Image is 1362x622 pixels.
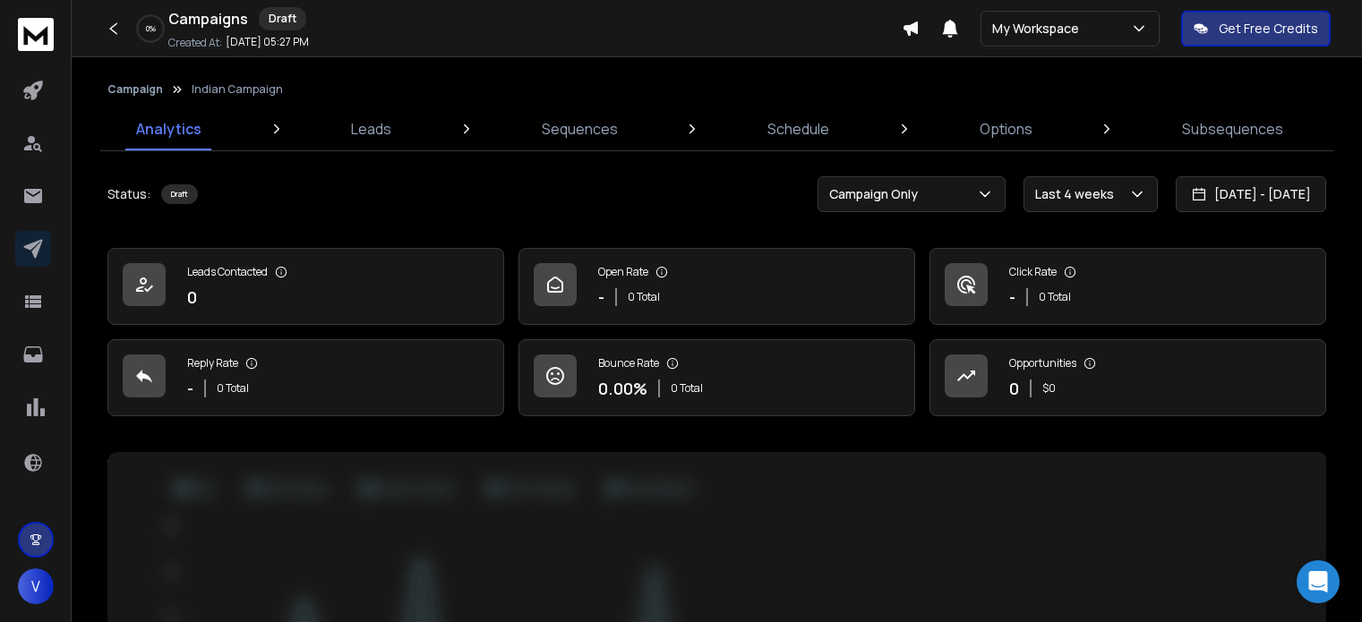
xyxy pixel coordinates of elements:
[136,118,201,140] p: Analytics
[226,35,309,49] p: [DATE] 05:27 PM
[107,339,504,416] a: Reply Rate-0 Total
[187,265,268,279] p: Leads Contacted
[929,248,1326,325] a: Click Rate-0 Total
[598,265,648,279] p: Open Rate
[1297,560,1340,603] div: Open Intercom Messenger
[1009,285,1015,310] p: -
[518,339,915,416] a: Bounce Rate0.00%0 Total
[107,82,163,97] button: Campaign
[598,285,604,310] p: -
[531,107,629,150] a: Sequences
[259,7,306,30] div: Draft
[146,23,156,34] p: 0 %
[671,381,703,396] p: 0 Total
[1219,20,1318,38] p: Get Free Credits
[969,107,1043,150] a: Options
[18,568,54,604] button: V
[767,118,829,140] p: Schedule
[217,381,249,396] p: 0 Total
[929,339,1326,416] a: Opportunities0$0
[18,18,54,51] img: logo
[992,20,1086,38] p: My Workspace
[598,376,647,401] p: 0.00 %
[980,118,1032,140] p: Options
[168,8,248,30] h1: Campaigns
[1042,381,1056,396] p: $ 0
[1009,265,1057,279] p: Click Rate
[168,36,222,50] p: Created At:
[1039,290,1071,304] p: 0 Total
[187,356,238,371] p: Reply Rate
[125,107,212,150] a: Analytics
[1171,107,1294,150] a: Subsequences
[518,248,915,325] a: Open Rate-0 Total
[1009,356,1076,371] p: Opportunities
[340,107,402,150] a: Leads
[187,376,193,401] p: -
[628,290,660,304] p: 0 Total
[1035,185,1121,203] p: Last 4 weeks
[1009,376,1019,401] p: 0
[107,185,150,203] p: Status:
[351,118,391,140] p: Leads
[1176,176,1326,212] button: [DATE] - [DATE]
[1181,11,1331,47] button: Get Free Credits
[542,118,618,140] p: Sequences
[757,107,840,150] a: Schedule
[598,356,659,371] p: Bounce Rate
[161,184,198,204] div: Draft
[107,248,504,325] a: Leads Contacted0
[192,82,283,97] p: Indian Campaign
[829,185,925,203] p: Campaign Only
[187,285,197,310] p: 0
[1182,118,1283,140] p: Subsequences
